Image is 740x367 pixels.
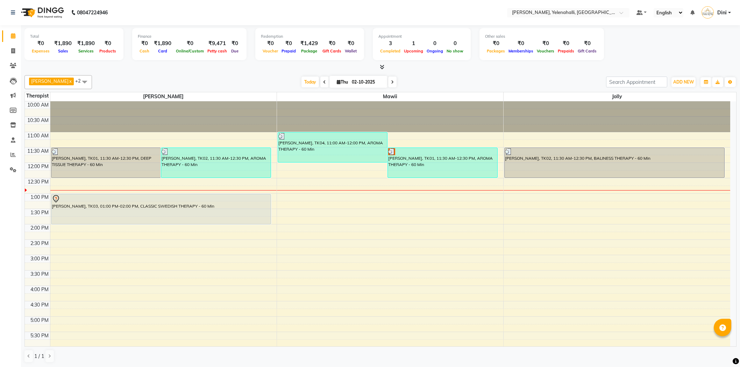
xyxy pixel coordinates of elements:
span: Mawii [277,92,503,101]
span: Prepaids [556,49,576,53]
div: Total [30,34,118,39]
div: Appointment [378,34,465,39]
iframe: chat widget [711,339,733,360]
img: Dini [702,6,714,19]
div: 4:00 PM [29,286,50,293]
span: Packages [485,49,507,53]
div: 4:30 PM [29,301,50,309]
span: Jolly [504,92,730,101]
div: ₹9,471 [206,39,229,48]
span: ADD NEW [673,79,694,85]
div: ₹0 [556,39,576,48]
div: Other sales [485,34,598,39]
span: Ongoing [425,49,445,53]
div: ₹0 [229,39,241,48]
span: Gift Cards [576,49,598,53]
span: 1 / 1 [34,353,44,360]
div: Redemption [261,34,358,39]
a: x [69,78,72,84]
div: 5:30 PM [29,332,50,339]
div: ₹0 [485,39,507,48]
span: Online/Custom [174,49,206,53]
span: Memberships [507,49,535,53]
div: [PERSON_NAME], TK02, 11:30 AM-12:30 PM, BALINESS THERAPY - 60 Min [505,148,724,178]
span: Cash [138,49,151,53]
div: 11:00 AM [26,132,50,139]
div: 12:00 PM [26,163,50,170]
span: Package [299,49,319,53]
div: 5:00 PM [29,317,50,324]
div: 12:30 PM [26,178,50,186]
div: 2:30 PM [29,240,50,247]
div: ₹0 [321,39,343,48]
span: Wallet [343,49,358,53]
div: [PERSON_NAME], TK03, 01:00 PM-02:00 PM, CLASSIC SWEDISH THERAPY - 60 Min [51,194,271,224]
span: No show [445,49,465,53]
div: ₹0 [576,39,598,48]
div: 1:00 PM [29,194,50,201]
span: [PERSON_NAME] [50,92,277,101]
span: Vouchers [535,49,556,53]
button: ADD NEW [671,77,696,87]
span: Thu [335,79,350,85]
b: 08047224946 [77,3,108,22]
div: ₹1,890 [51,39,74,48]
div: 0 [445,39,465,48]
div: [PERSON_NAME], TK04, 11:00 AM-12:00 PM, AROMA THERAPY - 60 Min [278,132,387,162]
div: 3:00 PM [29,255,50,262]
span: Due [229,49,240,53]
div: 1 [402,39,425,48]
div: Finance [138,34,241,39]
span: [PERSON_NAME] [31,78,69,84]
div: 2:00 PM [29,224,50,232]
span: Dini [717,9,727,16]
span: +2 [75,78,86,84]
span: Expenses [30,49,51,53]
span: Voucher [261,49,280,53]
div: ₹0 [507,39,535,48]
span: Card [156,49,169,53]
div: [PERSON_NAME], TK01, 11:30 AM-12:30 PM, DEEP TISSUE THERAPY - 60 Min [51,148,161,178]
span: Sales [56,49,70,53]
div: 10:00 AM [26,101,50,109]
div: ₹0 [535,39,556,48]
div: [PERSON_NAME], TK01, 11:30 AM-12:30 PM, AROMA THERAPY - 60 Min [388,148,497,178]
span: Petty cash [206,49,229,53]
div: [PERSON_NAME], TK02, 11:30 AM-12:30 PM, AROMA THERAPY - 60 Min [161,148,271,178]
div: 1:30 PM [29,209,50,216]
div: ₹0 [174,39,206,48]
img: logo [18,3,66,22]
input: Search Appointment [606,77,667,87]
div: ₹1,890 [151,39,174,48]
div: 3 [378,39,402,48]
div: ₹0 [343,39,358,48]
div: ₹0 [280,39,298,48]
div: ₹1,429 [298,39,321,48]
span: Gift Cards [321,49,343,53]
span: Prepaid [280,49,298,53]
div: ₹0 [30,39,51,48]
span: Products [98,49,118,53]
div: ₹0 [98,39,118,48]
span: Today [301,77,319,87]
div: 10:30 AM [26,117,50,124]
span: Services [77,49,95,53]
div: 11:30 AM [26,147,50,155]
div: ₹1,890 [74,39,98,48]
span: Upcoming [402,49,425,53]
div: Therapist [25,92,50,100]
input: 2025-10-02 [350,77,385,87]
div: ₹0 [138,39,151,48]
div: 0 [425,39,445,48]
div: 3:30 PM [29,271,50,278]
div: ₹0 [261,39,280,48]
span: Completed [378,49,402,53]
